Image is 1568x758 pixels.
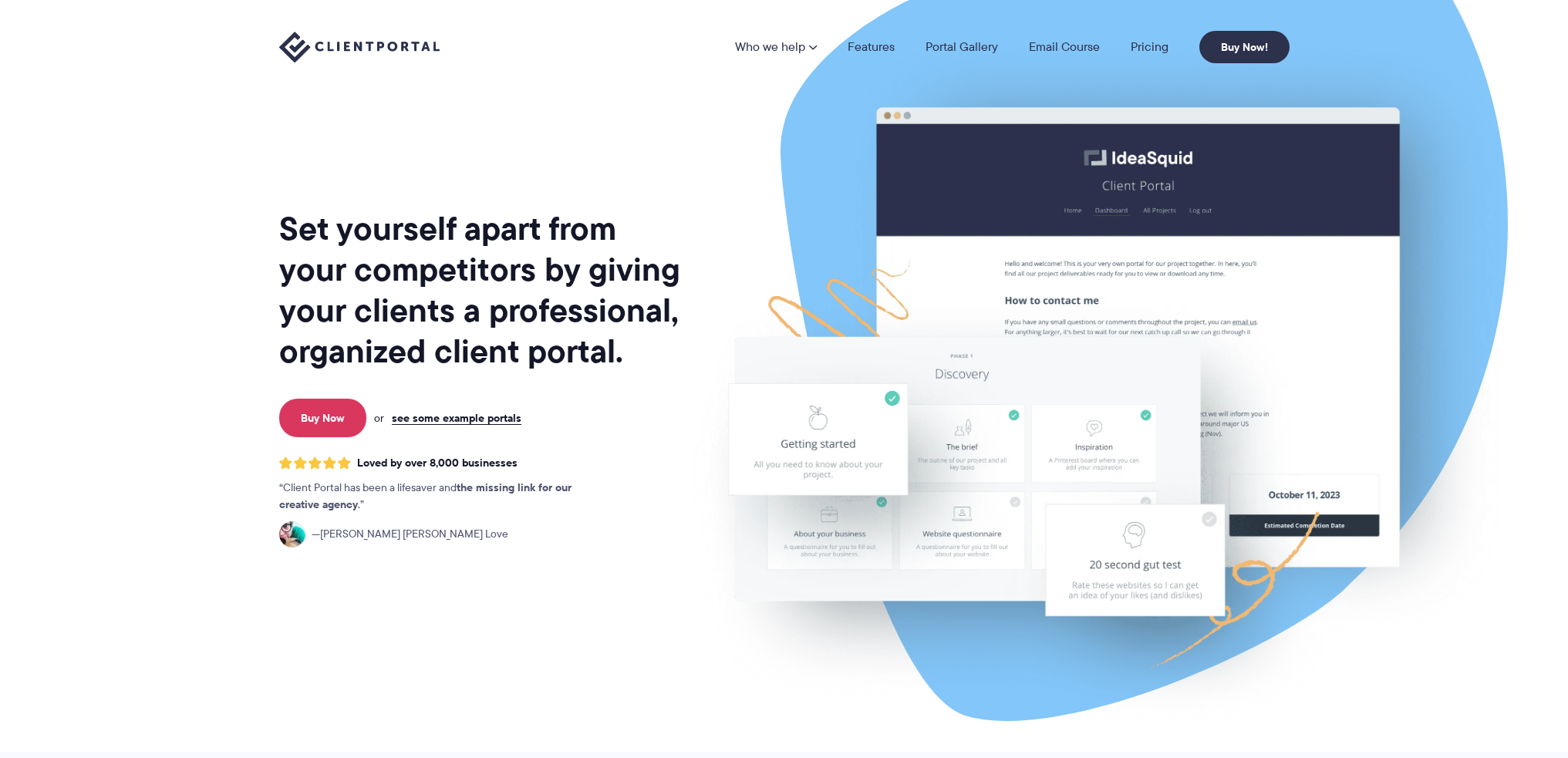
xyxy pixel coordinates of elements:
[357,456,518,470] span: Loved by over 8,000 businesses
[735,41,817,53] a: Who we help
[848,41,895,53] a: Features
[312,526,508,543] span: [PERSON_NAME] [PERSON_NAME] Love
[1199,31,1290,63] a: Buy Now!
[374,411,384,425] span: or
[279,480,603,514] p: Client Portal has been a lifesaver and .
[279,208,683,372] h1: Set yourself apart from your competitors by giving your clients a professional, organized client ...
[1131,41,1168,53] a: Pricing
[279,399,366,437] a: Buy Now
[279,479,572,513] strong: the missing link for our creative agency
[926,41,998,53] a: Portal Gallery
[1029,41,1100,53] a: Email Course
[392,411,521,425] a: see some example portals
